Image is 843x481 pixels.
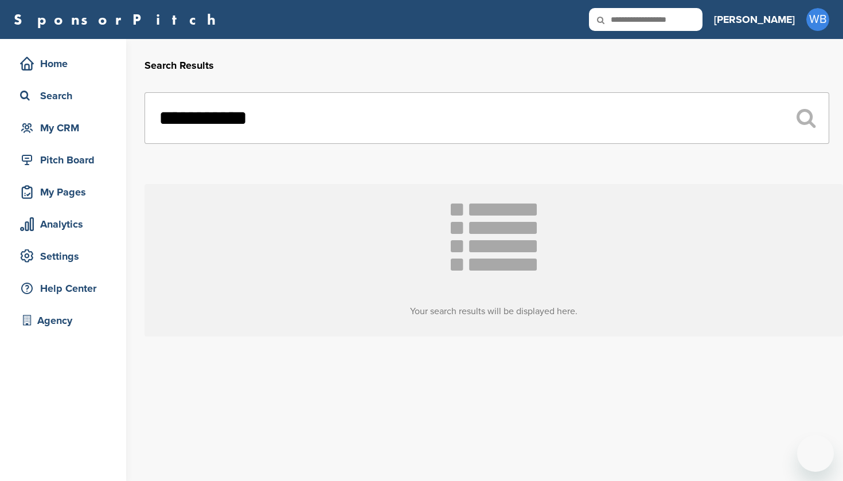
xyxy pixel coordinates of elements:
[145,58,829,73] h2: Search Results
[714,7,795,32] a: [PERSON_NAME]
[17,118,115,138] div: My CRM
[17,85,115,106] div: Search
[11,179,115,205] a: My Pages
[806,8,829,31] span: WB
[17,278,115,299] div: Help Center
[17,214,115,234] div: Analytics
[17,150,115,170] div: Pitch Board
[11,211,115,237] a: Analytics
[11,50,115,77] a: Home
[714,11,795,28] h3: [PERSON_NAME]
[14,12,223,27] a: SponsorPitch
[145,304,843,318] h3: Your search results will be displayed here.
[11,115,115,141] a: My CRM
[17,182,115,202] div: My Pages
[797,435,834,472] iframe: Button to launch messaging window
[17,53,115,74] div: Home
[11,83,115,109] a: Search
[11,147,115,173] a: Pitch Board
[11,275,115,302] a: Help Center
[11,307,115,334] a: Agency
[17,310,115,331] div: Agency
[11,243,115,269] a: Settings
[17,246,115,267] div: Settings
